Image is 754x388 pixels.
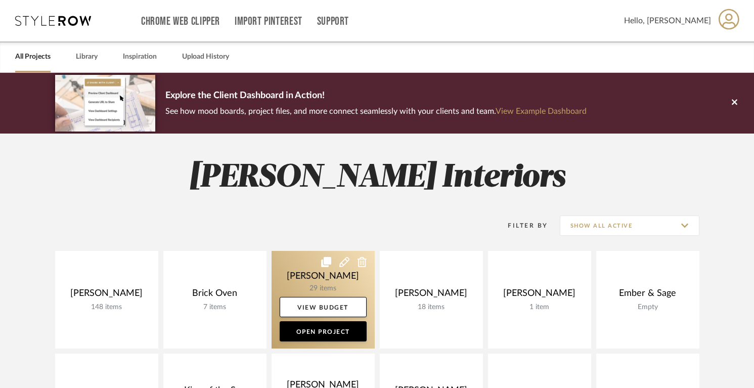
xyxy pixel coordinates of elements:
a: Inspiration [123,50,157,64]
a: Chrome Web Clipper [141,17,220,26]
div: Empty [604,303,691,312]
a: View Example Dashboard [496,107,587,115]
a: Upload History [182,50,229,64]
div: [PERSON_NAME] [388,288,475,303]
span: Hello, [PERSON_NAME] [624,15,711,27]
div: Brick Oven [171,288,258,303]
div: 1 item [496,303,583,312]
a: Library [76,50,98,64]
a: Import Pinterest [235,17,302,26]
div: [PERSON_NAME] [63,288,150,303]
h2: [PERSON_NAME] Interiors [13,159,741,197]
div: 7 items [171,303,258,312]
div: [PERSON_NAME] [496,288,583,303]
a: All Projects [15,50,51,64]
img: d5d033c5-7b12-40c2-a960-1ecee1989c38.png [55,75,155,131]
p: See how mood boards, project files, and more connect seamlessly with your clients and team. [165,104,587,118]
div: 148 items [63,303,150,312]
div: Ember & Sage [604,288,691,303]
div: 18 items [388,303,475,312]
a: Support [317,17,349,26]
p: Explore the Client Dashboard in Action! [165,88,587,104]
a: View Budget [280,297,367,317]
div: Filter By [495,221,548,231]
a: Open Project [280,321,367,341]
